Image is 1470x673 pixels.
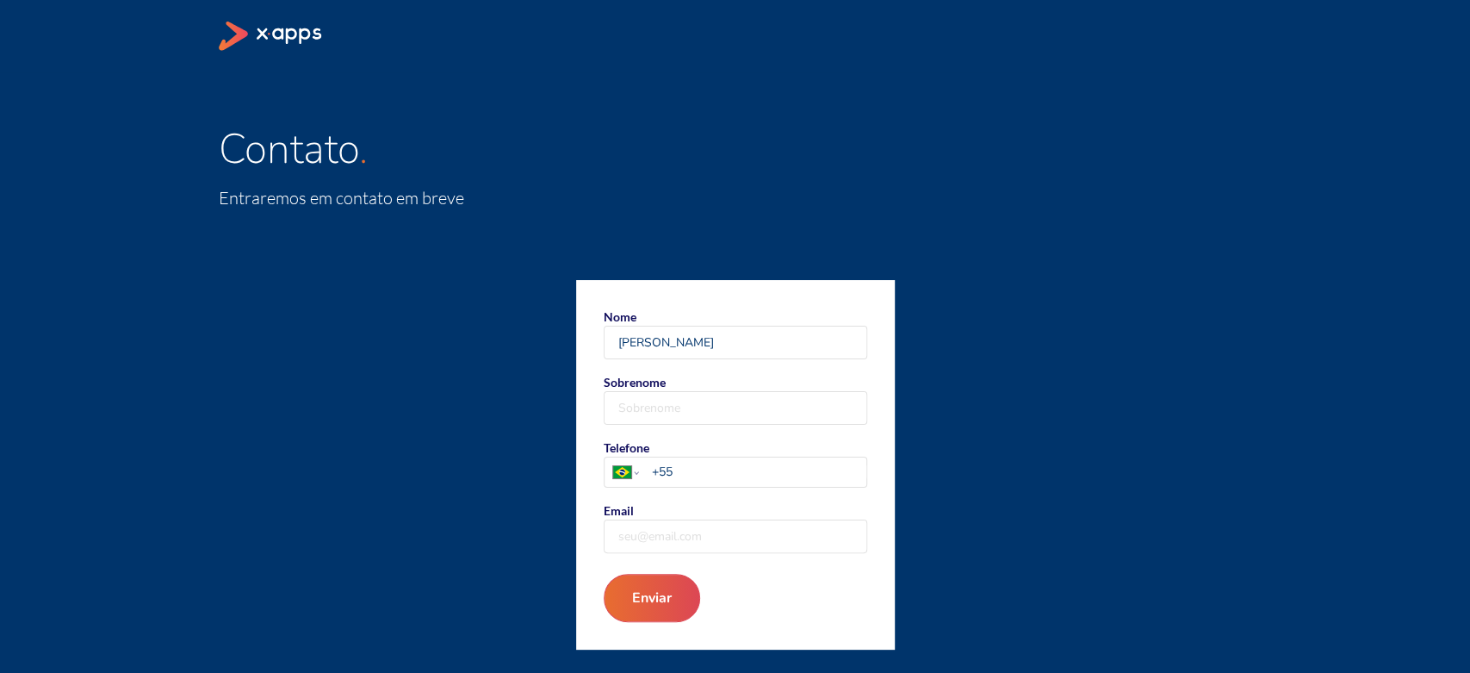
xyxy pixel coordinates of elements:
[605,392,866,424] input: Sobrenome
[651,463,865,481] input: TelefonePhone number country
[219,187,464,209] span: Entraremos em contato em breve
[604,574,700,622] button: Enviar
[604,502,867,553] label: Email
[604,373,867,425] label: Sobrenome
[604,308,867,359] label: Nome
[604,439,867,488] label: Telefone
[605,327,866,358] input: Nome
[219,121,359,178] span: Contato
[605,520,866,552] input: Email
